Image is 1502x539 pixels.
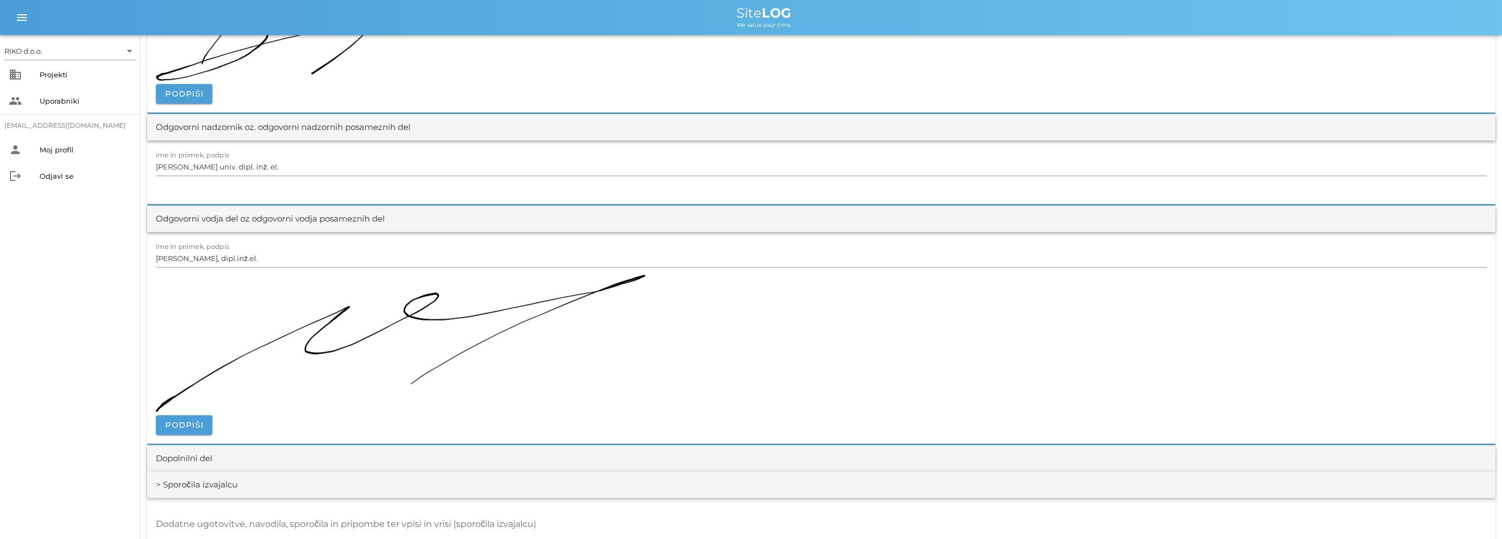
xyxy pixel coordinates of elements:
[1447,486,1502,539] div: Pripomoček za klepet
[4,46,42,56] div: RIKO d.o.o.
[9,68,22,81] i: business
[156,84,212,104] button: Podpiši
[736,21,791,29] span: We value your time.
[40,172,132,180] div: Odjavi se
[1447,486,1502,539] iframe: Chat Widget
[9,143,22,156] i: person
[40,70,132,79] div: Projekti
[736,5,791,21] span: Site
[156,275,645,412] img: D1+vH3TGaT8AAAAASUVORK5CYII=
[156,452,212,465] div: Dopolnilni del
[9,169,22,183] i: logout
[762,5,791,21] b: LOG
[4,42,136,60] div: RIKO d.o.o.
[156,479,238,491] div: > Sporočila izvajalcu
[40,97,132,105] div: Uporabniki
[165,89,204,99] span: Podpiši
[15,11,29,24] i: menu
[40,145,132,154] div: Moj profil
[156,121,410,134] div: Odgovorni nadzornik oz. odgovorni nadzornih posameznih del
[156,151,229,160] label: ime in priimek, podpis
[123,44,136,58] i: arrow_drop_down
[165,420,204,430] span: Podpiši
[9,94,22,107] i: people
[156,213,385,225] div: Odgovorni vodja del oz odgovorni vodja posameznih del
[156,415,212,435] button: Podpiši
[156,243,229,251] label: ime in priimek, podpis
